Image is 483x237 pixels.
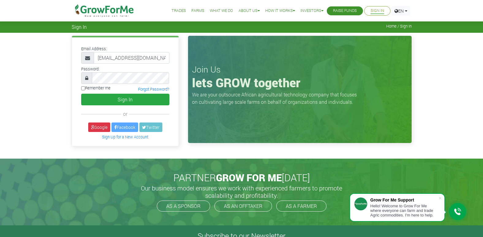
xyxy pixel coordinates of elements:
[265,8,295,14] a: How it Works
[192,75,408,90] h1: lets GROW together
[74,172,409,183] h2: PARTNER [DATE]
[72,24,87,30] span: Sign In
[214,201,272,212] a: AS AN OFFTAKER
[333,8,357,14] a: Raise Funds
[392,6,410,16] a: EN
[371,8,384,14] a: Sign In
[81,110,169,118] div: or
[191,8,204,14] a: Farms
[192,64,408,75] h3: Join Us
[370,204,438,217] div: Hello! Welcome to Grow For Me where everyone can farm and trade Agric commodities. I'm here to help.
[102,134,148,139] a: Sign Up for a New Account
[81,94,169,105] button: Sign In
[81,46,107,52] label: Email Address:
[157,201,210,212] a: AS A SPONSOR
[81,86,85,90] input: Remember me
[276,201,326,212] a: AS A FARMER
[192,91,360,106] p: We are your outsource African agricultural technology company that focuses on cultivating large s...
[138,87,169,92] a: Forgot Password?
[94,52,169,64] input: Email Address
[88,122,110,132] a: Google
[300,8,323,14] a: Investors
[81,66,100,72] label: Password:
[386,24,412,28] span: Home / Sign In
[134,184,349,199] h5: Our business model ensures we work with experienced farmers to promote scalability and profitabil...
[216,171,282,184] span: GROW FOR ME
[172,8,186,14] a: Trades
[81,85,111,91] label: Remember me
[370,197,438,202] div: Grow For Me Support
[210,8,233,14] a: What We Do
[239,8,260,14] a: About Us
